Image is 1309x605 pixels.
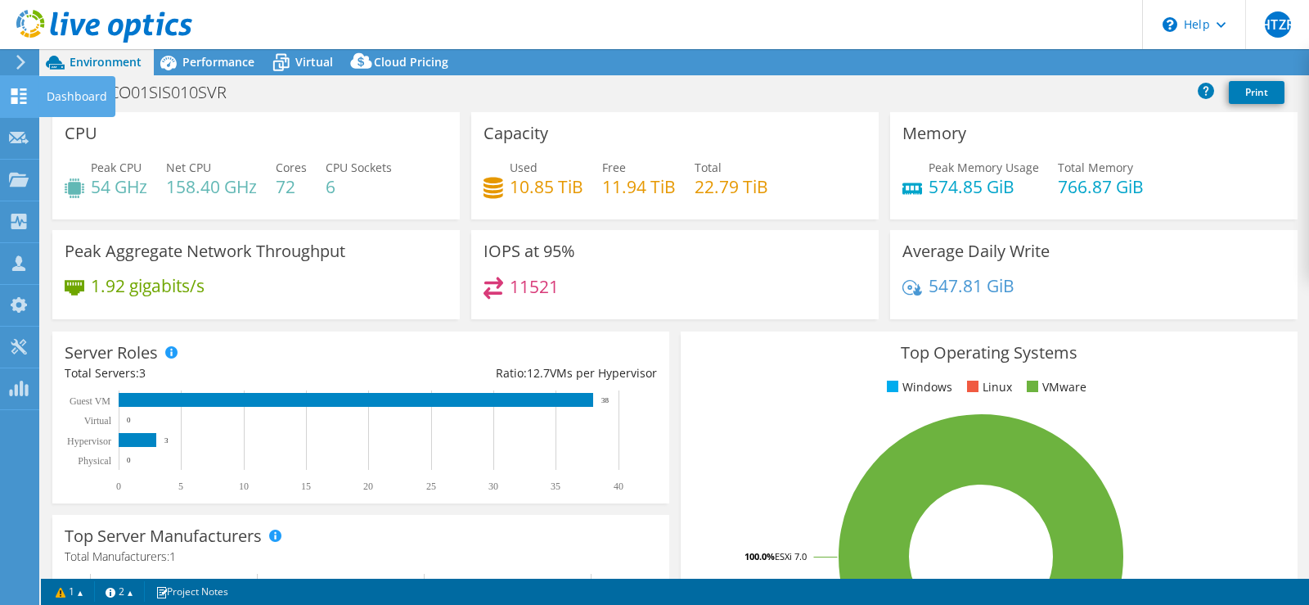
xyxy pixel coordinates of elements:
div: Total Servers: [65,364,361,382]
span: Environment [70,54,142,70]
text: 0 [127,456,131,464]
tspan: ESXi 7.0 [775,550,807,562]
h4: Total Manufacturers: [65,548,657,566]
span: Net CPU [166,160,211,175]
span: Total [695,160,722,175]
span: Cores [276,160,307,175]
div: Ratio: VMs per Hypervisor [361,364,657,382]
span: Peak CPU [91,160,142,175]
text: 10 [239,481,249,492]
li: VMware [1023,378,1086,396]
h3: Peak Aggregate Network Throughput [65,242,345,260]
h3: CPU [65,124,97,142]
text: 15 [301,481,311,492]
div: Dashboard [38,76,115,117]
span: HTZR [1265,11,1291,38]
text: 3 [164,436,169,445]
text: 0 [127,416,131,424]
h4: 547.81 GiB [929,277,1014,295]
a: 1 [44,581,95,602]
span: Peak Memory Usage [929,160,1039,175]
h4: 54 GHz [91,178,147,196]
h3: Server Roles [65,344,158,362]
h3: Average Daily Write [902,242,1050,260]
span: Performance [182,54,254,70]
h4: 6 [326,178,392,196]
li: Linux [963,378,1012,396]
text: 40 [614,481,623,492]
text: 5 [178,481,183,492]
h4: 574.85 GiB [929,178,1039,196]
text: Physical [78,455,111,467]
span: CPU Sockets [326,160,392,175]
text: 30 [488,481,498,492]
span: Free [602,160,626,175]
a: 2 [94,581,145,602]
tspan: 100.0% [744,550,775,562]
h3: Top Operating Systems [693,344,1285,362]
h3: Capacity [484,124,548,142]
h4: 158.40 GHz [166,178,257,196]
text: 38 [601,396,610,404]
text: 0 [116,481,121,492]
h4: 10.85 TiB [510,178,583,196]
span: Cloud Pricing [374,54,448,70]
svg: \n [1163,17,1177,32]
h4: 22.79 TiB [695,178,768,196]
li: Windows [883,378,952,396]
h4: 11521 [510,278,559,296]
h3: IOPS at 95% [484,242,575,260]
a: Project Notes [144,581,240,602]
text: 35 [551,481,560,492]
h3: Top Server Manufacturers [65,527,262,545]
text: 20 [363,481,373,492]
text: Hypervisor [67,436,111,447]
span: Used [510,160,538,175]
span: 1 [169,549,176,564]
h3: Memory [902,124,966,142]
text: Guest VM [70,395,110,407]
span: Virtual [295,54,333,70]
h4: 1.92 gigabits/s [91,277,205,295]
h4: 766.87 GiB [1058,178,1144,196]
a: Print [1229,81,1284,104]
text: Virtual [84,415,112,427]
text: 25 [426,481,436,492]
h1: TUGO-CO01SIS010SVR [53,84,252,102]
span: 3 [139,365,146,381]
span: 12.7 [527,365,550,381]
h4: 72 [276,178,307,196]
h4: 11.94 TiB [602,178,676,196]
span: Total Memory [1058,160,1133,175]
